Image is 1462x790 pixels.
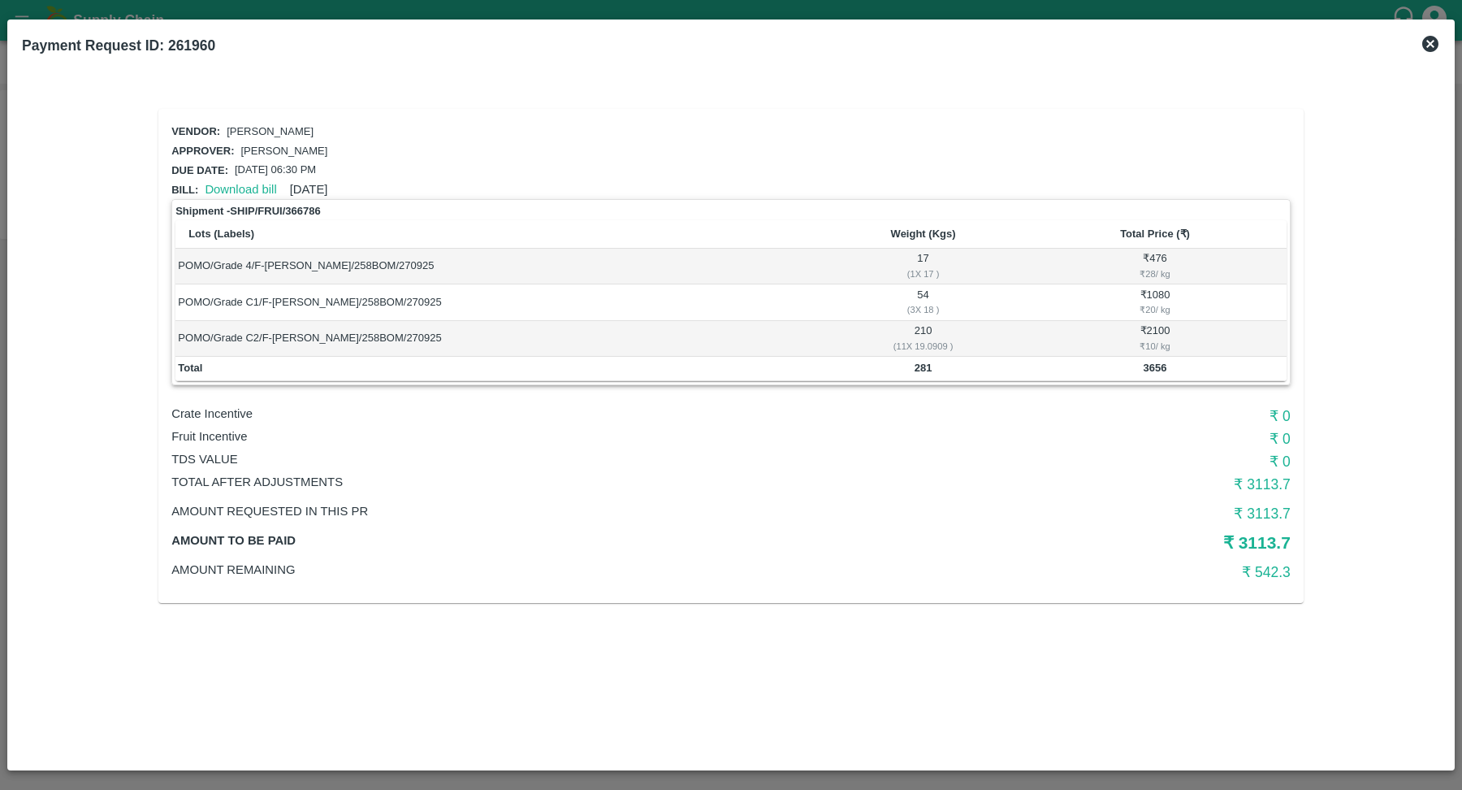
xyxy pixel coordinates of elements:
[171,450,917,468] p: TDS VALUE
[1120,228,1190,240] b: Total Price (₹)
[171,428,917,445] p: Fruit Incentive
[918,532,1291,554] h5: ₹ 3113.7
[205,183,276,196] a: Download bill
[825,302,1021,317] div: ( 3 X 18 )
[918,473,1291,496] h6: ₹ 3113.7
[171,502,917,520] p: Amount Requested in this PR
[823,249,1023,284] td: 17
[891,228,956,240] b: Weight (Kgs)
[171,405,917,423] p: Crate Incentive
[175,321,823,357] td: POMO/Grade C2/F-[PERSON_NAME]/258BOM/270925
[823,321,1023,357] td: 210
[171,145,234,157] span: Approver:
[171,473,917,491] p: Total After adjustments
[825,339,1021,354] div: ( 11 X 19.0909 )
[175,249,823,284] td: POMO/Grade 4/F-[PERSON_NAME]/258BOM/270925
[825,267,1021,281] div: ( 1 X 17 )
[227,124,314,140] p: [PERSON_NAME]
[918,561,1291,584] h6: ₹ 542.3
[918,450,1291,473] h6: ₹ 0
[1026,302,1283,317] div: ₹ 20 / kg
[235,163,316,178] p: [DATE] 06:30 PM
[1023,321,1287,357] td: ₹ 2100
[188,228,254,240] b: Lots (Labels)
[178,362,202,374] b: Total
[823,284,1023,320] td: 54
[22,37,215,54] b: Payment Request ID: 261960
[918,502,1291,525] h6: ₹ 3113.7
[171,561,917,579] p: Amount Remaining
[1026,267,1283,281] div: ₹ 28 / kg
[918,405,1291,428] h6: ₹ 0
[1144,362,1167,374] b: 3656
[915,362,932,374] b: 281
[175,284,823,320] td: POMO/Grade C1/F-[PERSON_NAME]/258BOM/270925
[1023,284,1287,320] td: ₹ 1080
[171,125,220,137] span: Vendor:
[171,184,198,196] span: Bill:
[171,532,917,549] p: Amount to be paid
[1023,249,1287,284] td: ₹ 476
[1026,339,1283,354] div: ₹ 10 / kg
[171,164,228,176] span: Due date:
[918,428,1291,450] h6: ₹ 0
[175,203,320,219] strong: Shipment - SHIP/FRUI/366786
[290,183,328,196] span: [DATE]
[240,144,327,159] p: [PERSON_NAME]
